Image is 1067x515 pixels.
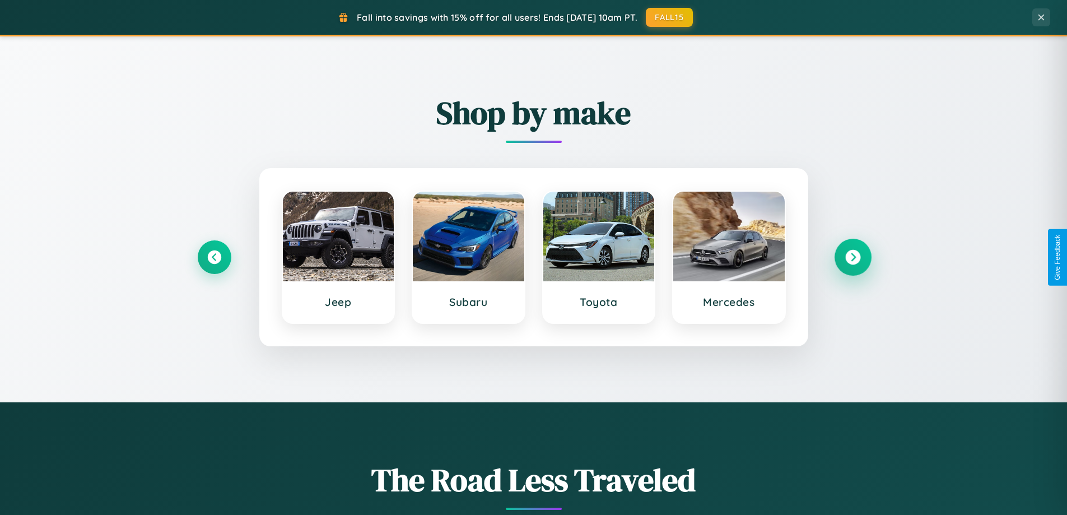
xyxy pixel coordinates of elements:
[424,295,513,309] h3: Subaru
[198,91,870,134] h2: Shop by make
[294,295,383,309] h3: Jeep
[198,458,870,502] h1: The Road Less Traveled
[1054,235,1061,280] div: Give Feedback
[684,295,774,309] h3: Mercedes
[646,8,693,27] button: FALL15
[357,12,637,23] span: Fall into savings with 15% off for all users! Ends [DATE] 10am PT.
[555,295,644,309] h3: Toyota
